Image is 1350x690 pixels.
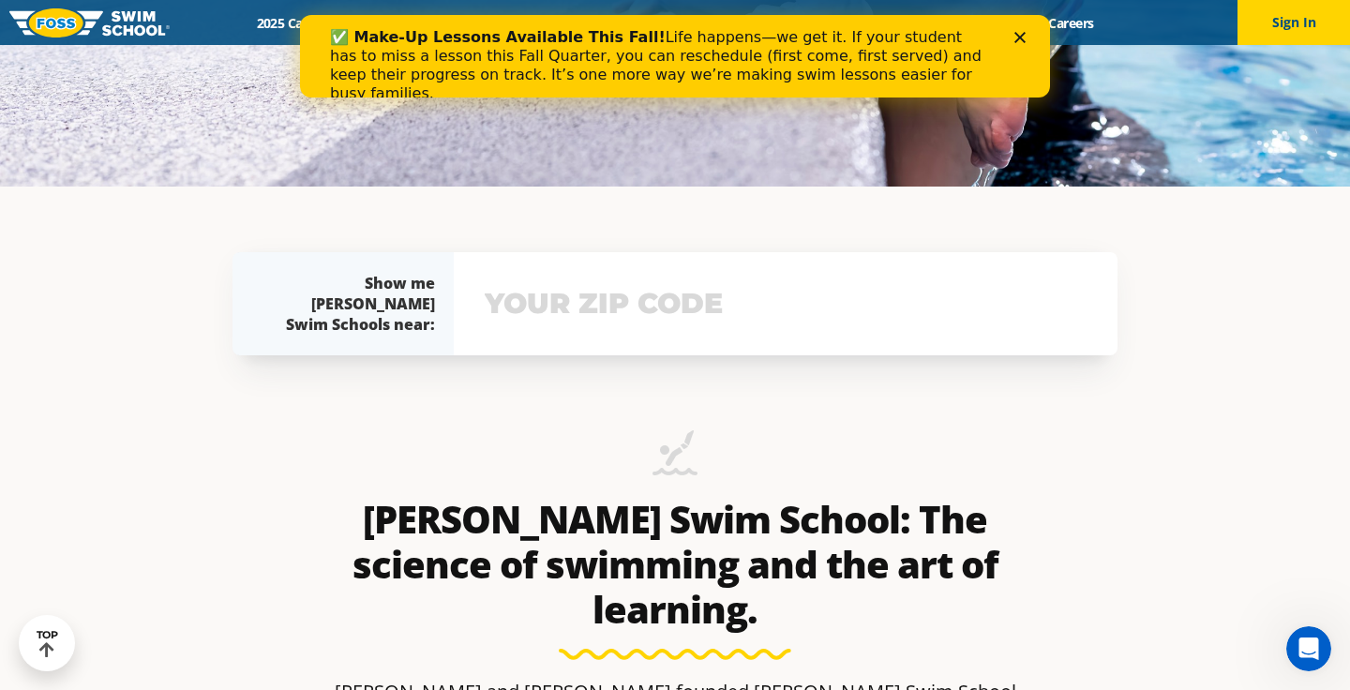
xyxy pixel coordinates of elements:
div: TOP [37,629,58,658]
a: Swim Path® Program [436,14,600,32]
iframe: Intercom live chat [1286,626,1331,671]
a: Blog [973,14,1032,32]
div: Life happens—we get it. If your student has to miss a lesson this Fall Quarter, you can reschedul... [30,13,690,88]
img: icon-swimming-diving-2.png [652,430,697,487]
iframe: Intercom live chat banner [300,15,1050,97]
a: Careers [1032,14,1110,32]
a: Swim Like [PERSON_NAME] [774,14,973,32]
div: Close [714,17,733,28]
b: ✅ Make-Up Lessons Available This Fall! [30,13,366,31]
input: YOUR ZIP CODE [480,277,1091,331]
div: Show me [PERSON_NAME] Swim Schools near: [270,273,435,335]
a: About [PERSON_NAME] [601,14,775,32]
h2: [PERSON_NAME] Swim School: The science of swimming and the art of learning. [326,497,1024,632]
img: FOSS Swim School Logo [9,8,170,37]
a: Schools [357,14,436,32]
a: 2025 Calendar [240,14,357,32]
